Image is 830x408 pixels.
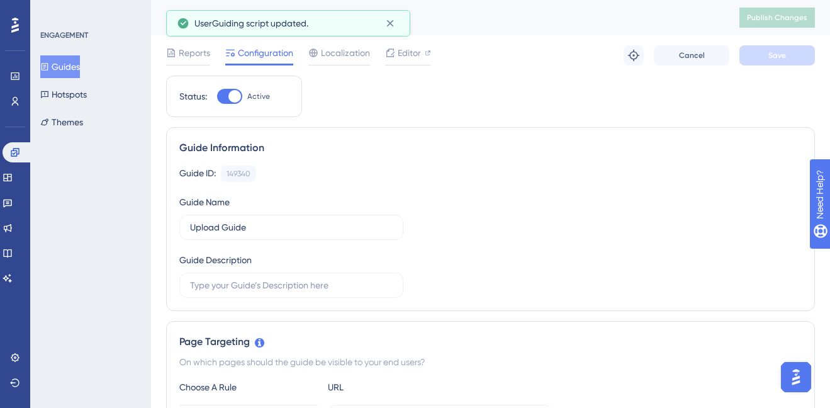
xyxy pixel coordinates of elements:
span: UserGuiding script updated. [194,16,308,31]
div: Upload Guide [166,9,708,26]
div: 149340 [227,169,250,179]
span: Publish Changes [747,13,807,23]
div: Choose A Rule [179,380,318,395]
input: Type your Guide’s Description here [190,278,393,292]
span: Localization [321,45,370,60]
button: Themes [40,111,83,133]
div: Guide Name [179,195,230,210]
span: Active [247,91,270,101]
span: Save [768,50,786,60]
div: Guide ID: [179,166,216,182]
div: Guide Description [179,252,252,268]
div: ENGAGEMENT [40,30,88,40]
iframe: UserGuiding AI Assistant Launcher [777,358,815,396]
div: On which pages should the guide be visible to your end users? [179,354,802,370]
span: Need Help? [30,3,79,18]
button: Cancel [654,45,729,65]
span: Cancel [679,50,705,60]
button: Guides [40,55,80,78]
span: Configuration [238,45,293,60]
button: Save [739,45,815,65]
div: Status: [179,89,207,104]
button: Publish Changes [739,8,815,28]
button: Hotspots [40,83,87,106]
span: Reports [179,45,210,60]
span: Editor [398,45,421,60]
div: Guide Information [179,140,802,156]
div: Page Targeting [179,334,802,349]
div: URL [328,380,466,395]
input: Type your Guide’s Name here [190,220,393,234]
